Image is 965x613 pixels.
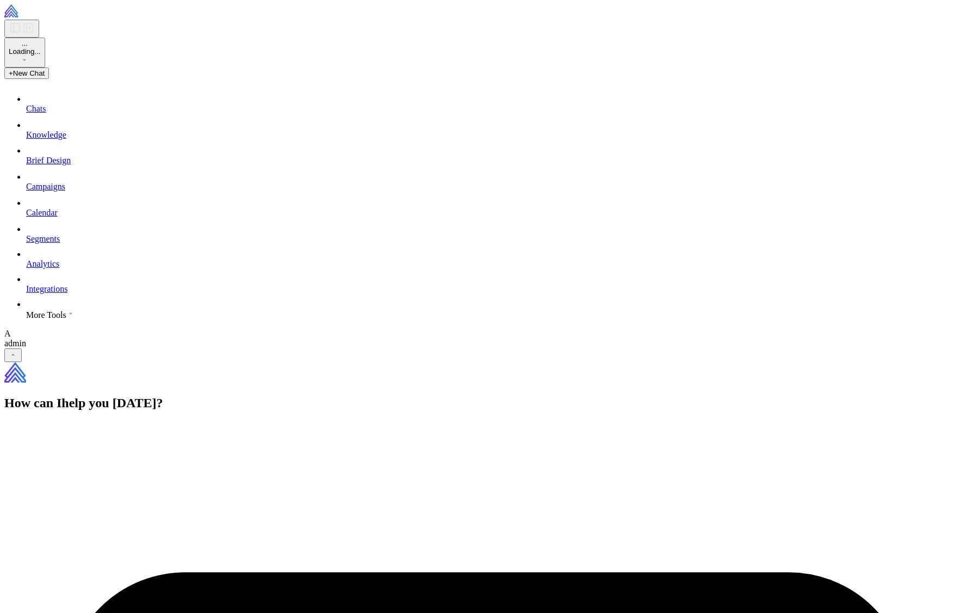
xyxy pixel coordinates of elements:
[9,47,41,56] span: Loading...
[26,208,58,217] span: Calendar
[26,234,60,243] span: Segments
[26,310,66,320] span: More Tools
[26,104,46,113] span: Chats
[9,39,41,47] div: ...
[9,69,13,77] span: +
[26,284,67,293] span: Integrations
[26,130,66,139] span: Knowledge
[4,68,49,79] button: +New Chat
[13,69,45,77] span: New Chat
[26,182,65,191] span: Campaigns
[61,396,156,410] span: help you [DATE]
[26,156,71,165] span: Brief Design
[4,339,26,348] span: admin
[26,259,59,268] span: Analytics
[4,4,84,17] img: Raleon Logo
[4,38,45,68] button: ...Loading...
